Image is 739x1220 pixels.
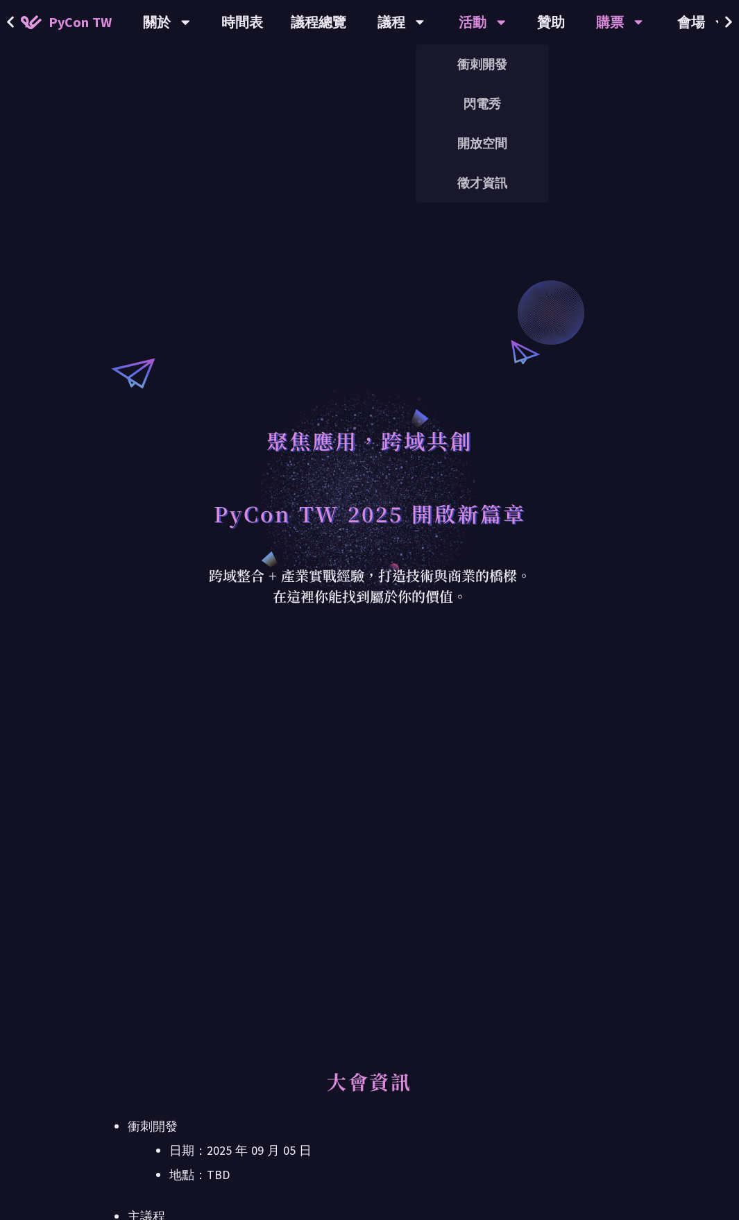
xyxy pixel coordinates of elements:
[169,1140,611,1161] li: 日期：2025 年 09 月 05 日
[128,1067,611,1109] h2: 大會資訊
[214,492,526,534] h1: PyCon TW 2025 開啟新篇章
[49,12,112,33] span: PyCon TW
[7,5,126,40] a: PyCon TW
[416,48,549,80] a: 衝刺開發
[416,87,549,120] a: 閃電秀
[416,166,549,199] a: 徵才資訊
[128,1116,611,1185] li: 衝刺開發
[200,565,540,607] div: 跨域整合 + 產業實戰經驗，打造技術與商業的橋樑。 在這裡你能找到屬於你的價值。
[21,15,42,29] img: Home icon of PyCon TW 2025
[416,127,549,160] a: 開放空間
[266,420,473,461] h1: 聚焦應用，跨域共創
[169,1165,611,1185] li: 地點：TBD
